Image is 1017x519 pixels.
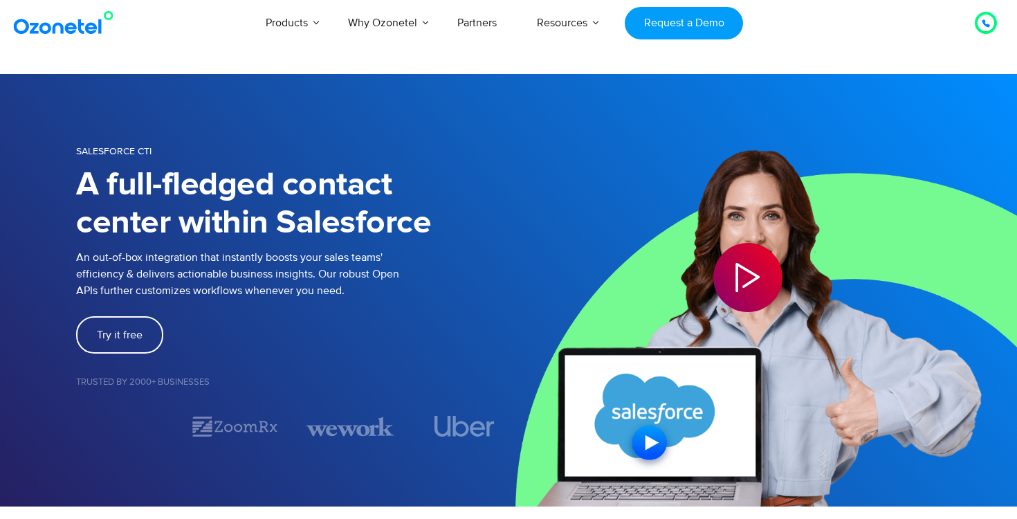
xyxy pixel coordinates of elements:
div: Play Video [713,243,782,312]
img: zoomrx [191,415,278,439]
a: Request a Demo [625,7,743,39]
span: Try it free [97,329,143,340]
span: SALESFORCE CTI [76,145,152,157]
img: wework [306,415,394,439]
h1: A full-fledged contact center within Salesforce [76,166,508,242]
div: 1 / 7 [76,418,163,435]
a: Try it free [76,316,163,354]
div: 2 / 7 [191,415,278,439]
div: 3 / 7 [306,415,394,439]
img: uber [434,416,495,437]
div: 4 / 7 [421,416,508,437]
h5: Trusted by 2000+ Businesses [76,378,508,387]
p: An out-of-box integration that instantly boosts your sales teams' efficiency & delivers actionabl... [76,249,508,299]
div: Image Carousel [76,415,508,439]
